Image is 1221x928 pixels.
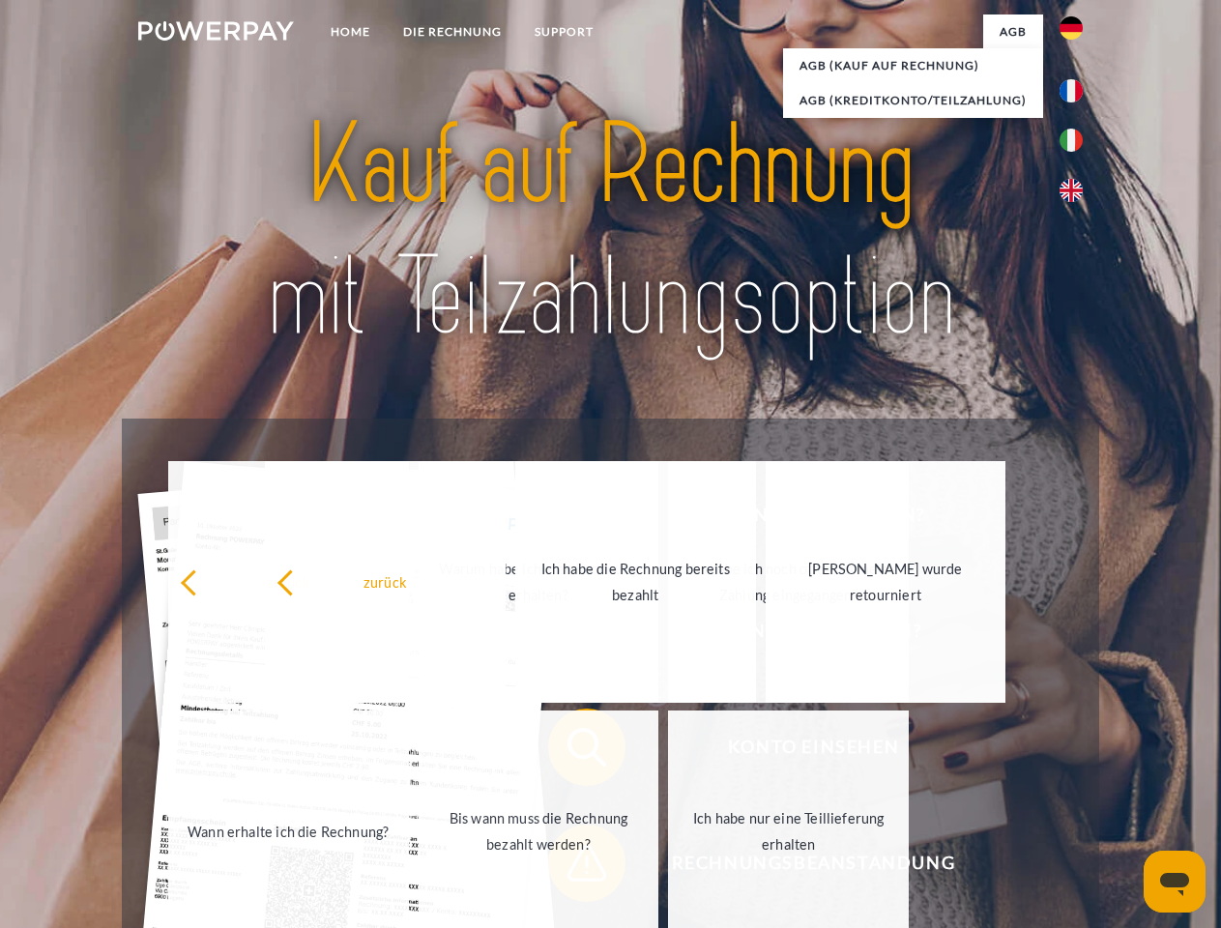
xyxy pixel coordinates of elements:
img: it [1060,129,1083,152]
div: Bis wann muss die Rechnung bezahlt werden? [430,805,648,857]
img: title-powerpay_de.svg [185,93,1036,370]
a: AGB (Kauf auf Rechnung) [783,48,1043,83]
img: de [1060,16,1083,40]
img: logo-powerpay-white.svg [138,21,294,41]
img: en [1060,179,1083,202]
a: Home [314,14,387,49]
div: [PERSON_NAME] wurde retourniert [777,556,995,608]
div: Ich habe die Rechnung bereits bezahlt [527,556,744,608]
a: agb [983,14,1043,49]
a: SUPPORT [518,14,610,49]
img: fr [1060,79,1083,102]
iframe: Schaltfläche zum Öffnen des Messaging-Fensters [1144,851,1206,913]
div: Ich habe nur eine Teillieferung erhalten [680,805,897,857]
div: zurück [276,568,494,594]
a: AGB (Kreditkonto/Teilzahlung) [783,83,1043,118]
div: Wann erhalte ich die Rechnung? [180,818,397,844]
div: zurück [180,568,397,594]
a: DIE RECHNUNG [387,14,518,49]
